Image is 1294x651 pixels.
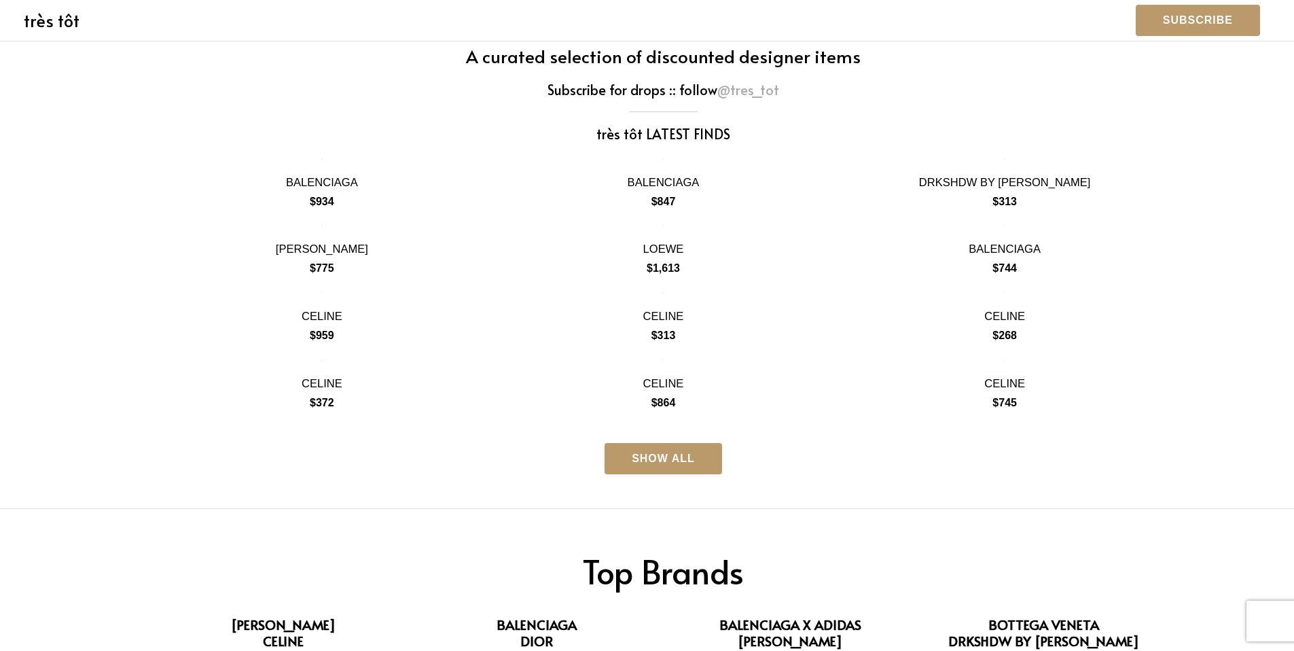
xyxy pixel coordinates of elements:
span: 372 [310,397,334,408]
a: Visit product category ANN DEMEULEMEESTER [157,615,410,632]
a: CELINE [984,359,1025,396]
span: $ [651,196,658,207]
div: CELINE [302,310,342,323]
a: @tres_tot [717,80,779,99]
div: LOEWE [643,243,684,256]
a: [PERSON_NAME] [276,225,368,262]
a: Subscribe [1136,5,1260,36]
a: Visit product category DIOR HOMME [664,631,917,648]
h2: [PERSON_NAME] [677,631,903,651]
span: 1,613 [647,262,680,274]
a: BALENCIAGA [628,158,700,195]
span: $ [651,330,658,341]
h2: DRKSHDW by [PERSON_NAME] [930,631,1157,651]
span: 745 [992,397,1017,408]
span: 744 [992,262,1017,274]
h5: Subscribe for drops :: follow [157,82,1170,98]
a: CELINE [302,359,342,396]
div: CELINE [984,377,1025,391]
h5: très tôt LATEST FINDS [157,126,1170,142]
h2: [PERSON_NAME] [170,615,397,635]
a: CELINE [984,292,1025,329]
span: $ [647,262,653,274]
a: Visit product category BALENCIAGA x ADIDAS [664,615,917,632]
a: SHOW ALL [605,443,722,474]
div: CELINE [643,310,684,323]
a: LOEWE [643,225,684,262]
a: Visit product category DRKSHDW by RICK OWENS [917,631,1170,648]
span: $ [310,330,316,341]
div: CELINE [643,377,684,391]
span: $ [992,397,999,408]
div: BALENCIAGA [628,176,700,190]
span: 847 [651,196,676,207]
a: CELINE [643,359,684,396]
a: BALENCIAGA [286,158,358,195]
a: Visit product category BALENCIAGA [410,615,664,632]
div: CELINE [984,310,1025,323]
span: $ [651,397,658,408]
span: 313 [651,330,676,341]
h2: BALENCIAGA x ADIDAS [677,615,903,635]
a: CELINE [643,292,684,329]
span: $ [310,262,316,274]
span: $ [992,330,999,341]
div: DRKSHDW by [PERSON_NAME] [919,176,1091,190]
h2: CELINE [170,631,397,651]
a: Visit product category BOTTEGA VENETA [917,615,1170,632]
span: 934 [310,196,334,207]
span: 959 [310,330,334,341]
div: [PERSON_NAME] [276,243,368,256]
span: 268 [992,330,1017,341]
span: $ [310,196,316,207]
h2: Top Brands [157,523,1170,592]
span: $ [992,196,999,207]
div: BALENCIAGA [969,243,1041,256]
a: Visit product category CELINE [157,631,410,648]
div: CELINE [302,377,342,391]
h2: BOTTEGA VENETA [930,615,1157,635]
a: BALENCIAGA [969,225,1041,262]
a: DRKSHDW by [PERSON_NAME] [919,158,1091,195]
a: Visit product category DIOR [410,631,664,648]
span: 775 [310,262,334,274]
h2: DIOR [423,631,650,651]
span: $ [992,262,999,274]
div: BALENCIAGA [286,176,358,190]
a: très tôt [24,8,79,32]
h2: BALENCIAGA [423,615,650,635]
span: 313 [992,196,1017,207]
a: CELINE [302,292,342,329]
span: 864 [651,397,676,408]
h3: A curated selection of discounted designer items [157,45,1170,68]
span: $ [310,397,316,408]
